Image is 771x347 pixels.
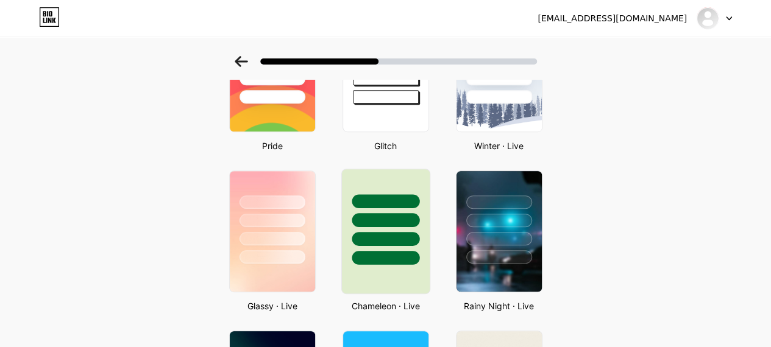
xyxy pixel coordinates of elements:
div: Pride [226,139,319,152]
div: Chameleon · Live [339,300,433,312]
div: [EMAIL_ADDRESS][DOMAIN_NAME] [538,12,687,25]
div: Glassy · Live [226,300,319,312]
div: Winter · Live [452,139,546,152]
div: Rainy Night · Live [452,300,546,312]
img: nikto_kaimori [696,7,719,30]
div: Glitch [339,139,433,152]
